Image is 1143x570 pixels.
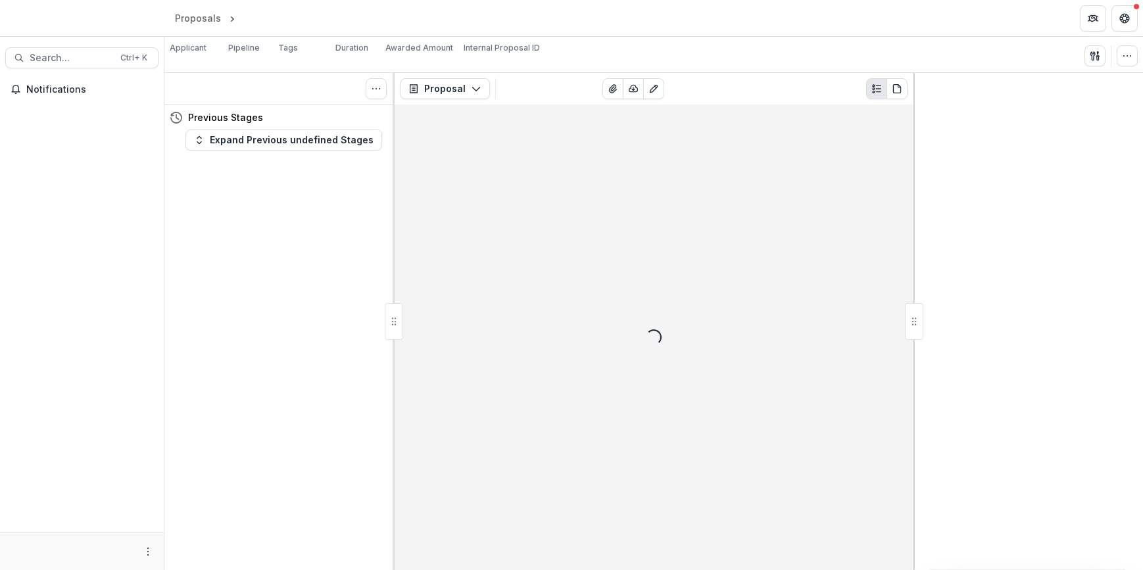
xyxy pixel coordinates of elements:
button: Expand Previous undefined Stages [185,130,382,151]
div: Ctrl + K [118,51,150,65]
h4: Previous Stages [188,110,263,124]
button: View Attached Files [602,78,623,99]
button: Search... [5,47,158,68]
button: Get Help [1111,5,1138,32]
span: Notifications [26,84,153,95]
button: More [140,544,156,559]
a: Proposals [170,9,226,28]
button: Notifications [5,79,158,100]
p: Internal Proposal ID [464,42,540,54]
p: Tags [278,42,298,54]
p: Duration [335,42,368,54]
p: Awarded Amount [385,42,453,54]
div: Proposals [175,11,221,25]
span: Search... [30,53,112,64]
button: Plaintext view [866,78,887,99]
p: Pipeline [228,42,260,54]
button: Proposal [400,78,490,99]
button: Partners [1080,5,1106,32]
nav: breadcrumb [170,9,294,28]
button: Edit as form [643,78,664,99]
button: Toggle View Cancelled Tasks [366,78,387,99]
button: PDF view [887,78,908,99]
p: Applicant [170,42,207,54]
